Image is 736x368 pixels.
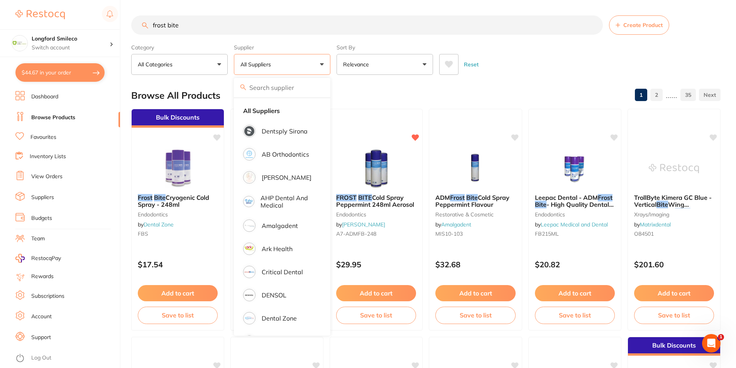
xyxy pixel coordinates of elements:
[31,214,52,222] a: Budgets
[598,194,612,201] em: Frost
[450,149,501,188] img: ADM Frost Bite Cold Spray Peppermint Flavour
[634,201,689,215] span: Wing (VBW)/Apical
[31,273,54,280] a: Rewards
[262,268,303,275] p: Critical Dental
[138,307,218,324] button: Save to list
[244,244,254,254] img: Ark Health
[153,149,203,188] img: Frost Bite Cryogenic Cold Spray - 248ml
[342,221,385,228] a: [PERSON_NAME]
[441,221,471,228] a: Amalgadent
[435,221,471,228] span: by
[650,87,663,103] a: 2
[262,174,311,181] p: [PERSON_NAME]
[343,61,372,68] p: Relevance
[666,91,677,100] p: ......
[15,352,118,365] button: Log Out
[336,285,416,301] button: Add to cart
[244,172,254,182] img: Adam Dental
[131,44,228,51] label: Category
[649,149,699,188] img: TrollByte Kimera GC Blue - Vertical Bite Wing (VBW)/Apical Front X-ray Holder (3)
[535,230,559,237] span: FB215ML
[462,54,481,75] button: Reset
[138,221,174,228] span: by
[131,54,228,75] button: All Categories
[30,153,66,160] a: Inventory Lists
[244,267,254,277] img: Critical Dental
[138,285,218,301] button: Add to cart
[138,194,209,208] span: Cryogenic Cold Spray - 248ml
[138,194,152,201] em: Frost
[244,290,254,300] img: DENSOL
[31,313,52,321] a: Account
[32,35,110,43] h4: Longford Smileco
[30,133,56,141] a: Favourites
[262,151,309,158] p: AB Orthodontics
[358,194,372,201] em: BITE
[138,194,218,208] b: Frost Bite Cryogenic Cold Spray - 248ml
[336,221,385,228] span: by
[262,292,286,299] p: DENSOL
[261,194,316,209] p: AHP Dental and Medical
[351,149,401,188] img: FROST BITE Cold Spray Peppermint 248ml Aerosol
[336,230,376,237] span: A7-ADMFB-248
[535,307,615,324] button: Save to list
[234,78,330,97] input: Search supplier
[656,201,668,208] em: Bite
[336,211,416,218] small: endodontics
[535,201,614,215] span: - High Quality Dental Product
[435,194,515,208] b: ADM Frost Bite Cold Spray Peppermint Flavour
[240,61,274,68] p: All Suppliers
[634,260,714,269] p: $201.60
[262,128,308,135] p: Dentsply Sirona
[336,194,416,208] b: FROST BITE Cold Spray Peppermint 248ml Aerosol
[435,230,463,237] span: MIS10-103
[15,6,65,24] a: Restocq Logo
[640,221,671,228] a: Matrixdental
[262,315,297,322] p: Dental Zone
[336,260,416,269] p: $29.95
[435,260,515,269] p: $32.68
[535,221,608,228] span: by
[535,201,547,208] em: Bite
[550,149,600,188] img: Leepac Dental - ADM Frost Bite - High Quality Dental Product
[535,260,615,269] p: $20.82
[15,63,105,82] button: $44.67 in your order
[541,221,608,228] a: Leepac Medical and Dental
[243,107,280,114] strong: All Suppliers
[336,194,414,208] span: Cold Spray Peppermint 248ml Aerosol
[435,285,515,301] button: Add to cart
[154,194,166,201] em: Bite
[634,221,671,228] span: by
[234,54,330,75] button: All Suppliers
[634,230,654,237] span: O84501
[31,114,75,122] a: Browse Products
[609,15,669,35] button: Create Product
[31,292,64,300] a: Subscriptions
[466,194,478,201] em: Bite
[337,44,433,51] label: Sort By
[450,194,465,201] em: Frost
[244,221,254,231] img: Amalgadent
[435,194,509,208] span: Cold Spray Peppermint Flavour
[337,54,433,75] button: Relevance
[132,109,224,128] div: Bulk Discounts
[244,149,254,159] img: AB Orthodontics
[31,334,51,341] a: Support
[702,334,721,353] iframe: Intercom live chat
[435,307,515,324] button: Save to list
[535,211,615,218] small: endodontics
[535,194,615,208] b: Leepac Dental - ADM Frost Bite - High Quality Dental Product
[634,211,714,218] small: xrays/imaging
[31,93,58,101] a: Dashboard
[138,61,176,68] p: All Categories
[138,230,148,237] span: FBS
[628,337,720,356] div: Bulk Discounts
[234,44,330,51] label: Supplier
[15,254,61,263] a: RestocqPay
[635,87,647,103] a: 1
[32,44,110,52] p: Switch account
[680,87,696,103] a: 35
[535,285,615,301] button: Add to cart
[15,254,25,263] img: RestocqPay
[634,307,714,324] button: Save to list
